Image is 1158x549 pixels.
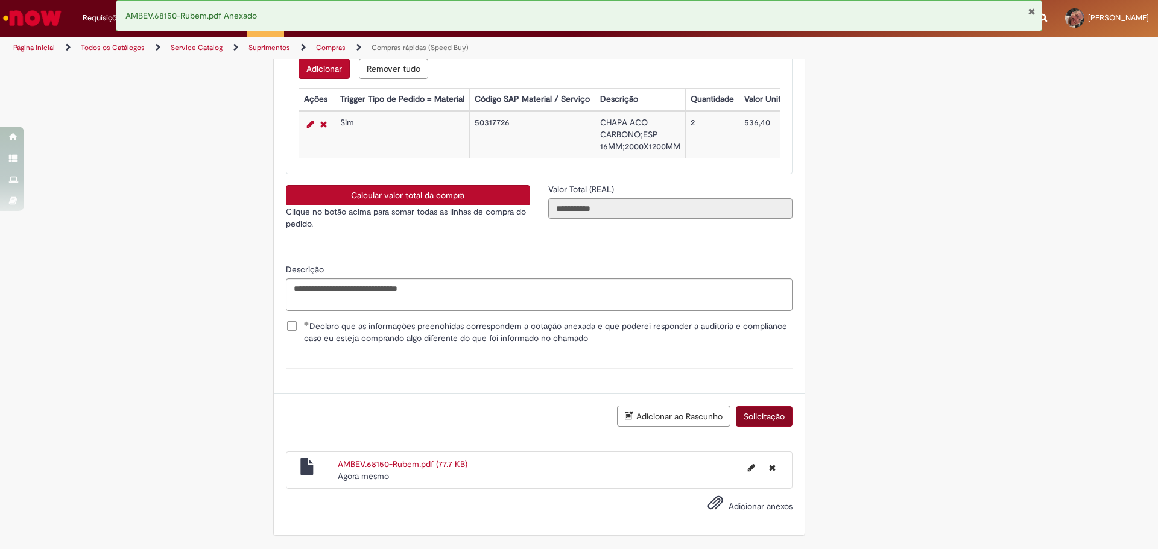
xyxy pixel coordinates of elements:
button: Solicitação [736,406,793,427]
th: Ações [299,89,335,111]
a: Suprimentos [248,43,290,52]
button: Fechar Notificação [1028,7,1036,16]
img: ServiceNow [1,6,63,30]
td: 50317726 [469,112,595,158]
th: Valor Unitário [739,89,800,111]
th: Descrição [595,89,685,111]
span: Agora mesmo [338,471,389,482]
button: Adicionar anexos [704,492,726,519]
span: Obrigatório Preenchido [304,321,309,326]
a: Service Catalog [171,43,223,52]
button: Remove all rows for Lista de Itens [359,58,428,79]
th: Quantidade [685,89,739,111]
th: Trigger Tipo de Pedido = Material [335,89,469,111]
span: AMBEV.68150-Rubem.pdf Anexado [125,10,257,21]
span: Descrição [286,264,326,275]
ul: Trilhas de página [9,37,763,59]
a: AMBEV.68150-Rubem.pdf (77.7 KB) [338,459,467,469]
a: Compras rápidas (Speed Buy) [372,43,469,52]
button: Editar nome de arquivo AMBEV.68150-Rubem.pdf [741,458,762,477]
button: Add a row for Lista de Itens [299,58,350,79]
label: Somente leitura - Valor Total (REAL) [548,183,616,195]
span: [PERSON_NAME] [1088,13,1149,23]
time: 29/08/2025 09:44:10 [338,471,389,482]
button: Adicionar ao Rascunho [617,406,730,427]
span: Requisições [83,12,125,24]
button: Calcular valor total da compra [286,185,530,205]
a: Compras [316,43,346,52]
th: Código SAP Material / Serviço [469,89,595,111]
span: Declaro que as informações preenchidas correspondem a cotação anexada e que poderei responder a a... [304,320,793,344]
a: Página inicial [13,43,55,52]
a: Todos os Catálogos [81,43,145,52]
button: Excluir AMBEV.68150-Rubem.pdf [762,458,783,477]
span: Adicionar anexos [729,501,793,512]
a: Editar Linha 1 [304,117,317,131]
span: Somente leitura - Valor Total (REAL) [548,184,616,195]
td: Sim [335,112,469,158]
textarea: Descrição [286,278,793,311]
p: Clique no botão acima para somar todas as linhas de compra do pedido. [286,205,530,230]
input: Valor Total (REAL) [548,198,793,219]
td: 2 [685,112,739,158]
td: CHAPA ACO CARBONO;ESP 16MM;2000X1200MM [595,112,685,158]
a: Remover linha 1 [317,117,330,131]
td: 536,40 [739,112,800,158]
